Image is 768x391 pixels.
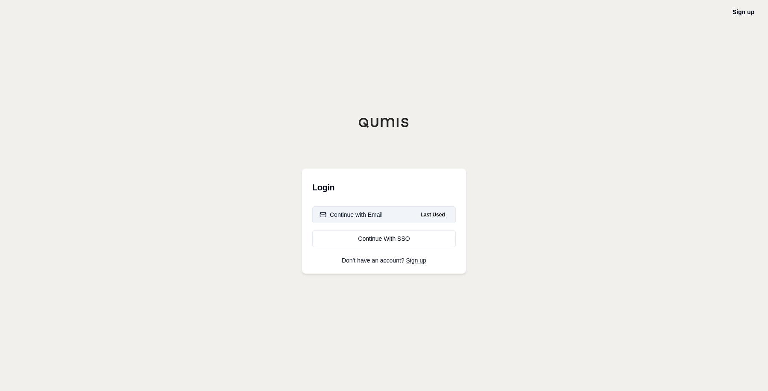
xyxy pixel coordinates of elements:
[733,9,754,15] a: Sign up
[406,257,426,264] a: Sign up
[312,257,456,263] p: Don't have an account?
[417,210,448,220] span: Last Used
[320,210,383,219] div: Continue with Email
[358,117,410,128] img: Qumis
[312,206,456,223] button: Continue with EmailLast Used
[320,234,448,243] div: Continue With SSO
[312,230,456,247] a: Continue With SSO
[312,179,456,196] h3: Login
